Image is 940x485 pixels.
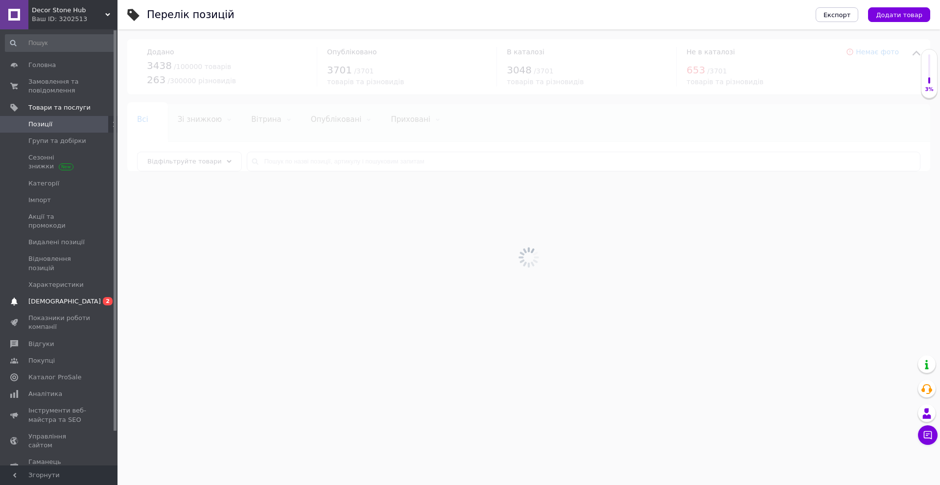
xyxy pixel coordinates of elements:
[147,10,235,20] div: Перелік позицій
[28,212,91,230] span: Акції та промокоди
[28,103,91,112] span: Товари та послуги
[28,406,91,424] span: Інструменти веб-майстра та SEO
[28,356,55,365] span: Покупці
[28,137,86,145] span: Групи та добірки
[28,390,62,398] span: Аналітика
[28,280,84,289] span: Характеристики
[28,196,51,205] span: Імпорт
[32,15,117,23] div: Ваш ID: 3202513
[876,11,922,19] span: Додати товар
[28,238,85,247] span: Видалені позиції
[28,458,91,475] span: Гаманець компанії
[103,297,113,305] span: 2
[28,254,91,272] span: Відновлення позицій
[868,7,930,22] button: Додати товар
[28,61,56,69] span: Головна
[28,340,54,348] span: Відгуки
[28,314,91,331] span: Показники роботи компанії
[28,153,91,171] span: Сезонні знижки
[28,77,91,95] span: Замовлення та повідомлення
[921,86,937,93] div: 3%
[28,297,101,306] span: [DEMOGRAPHIC_DATA]
[5,34,116,52] input: Пошук
[918,425,938,445] button: Чат з покупцем
[823,11,851,19] span: Експорт
[28,373,81,382] span: Каталог ProSale
[28,432,91,450] span: Управління сайтом
[816,7,859,22] button: Експорт
[28,120,52,129] span: Позиції
[28,179,59,188] span: Категорії
[32,6,105,15] span: Decor Stone Hub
